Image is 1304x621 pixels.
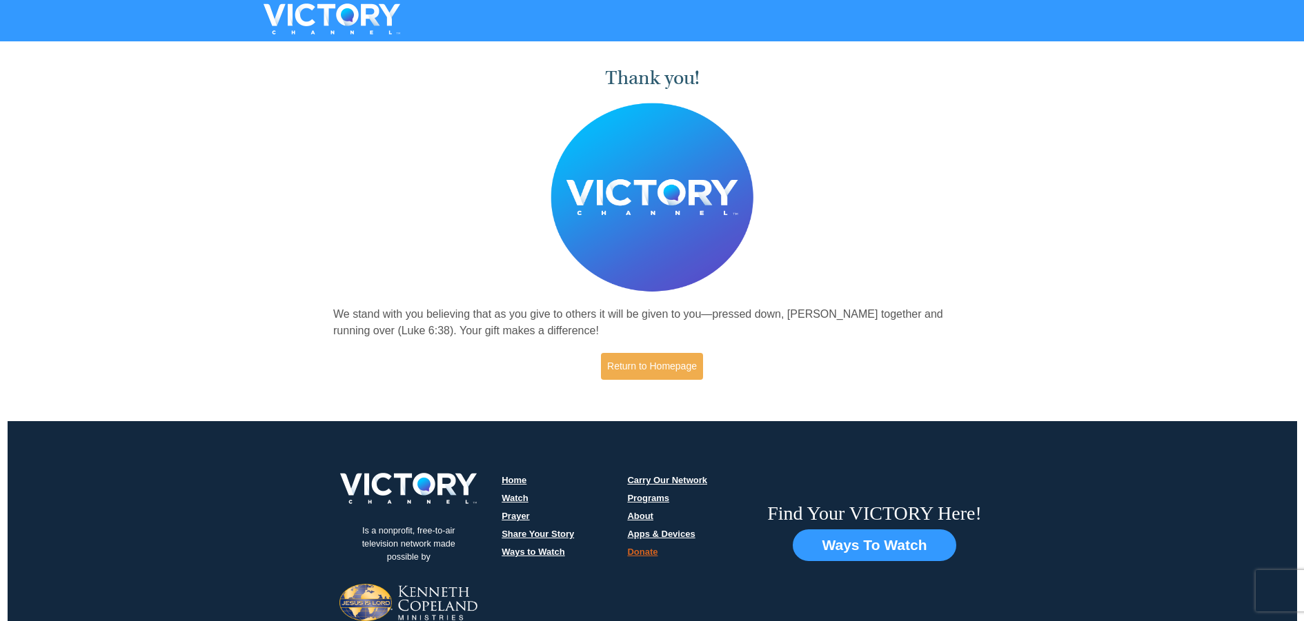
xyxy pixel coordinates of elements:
h1: Thank you! [333,67,971,90]
a: Donate [627,547,658,557]
a: Watch [502,493,528,503]
img: VICTORYTHON - VICTORY Channel [246,3,418,34]
button: Ways To Watch [793,529,956,561]
a: Prayer [502,511,529,521]
h6: Find Your VICTORY Here! [767,502,982,525]
a: Ways to Watch [502,547,565,557]
a: Apps & Devices [627,529,695,539]
img: victory-logo.png [322,473,495,504]
p: We stand with you believing that as you give to others it will be given to you—pressed down, [PER... [333,306,971,339]
a: About [627,511,653,521]
a: Share Your Story [502,529,574,539]
img: Jesus-is-Lord-logo.png [339,584,477,621]
img: Believer's Voice of Victory Network [551,103,754,292]
a: Programs [627,493,669,503]
a: Carry Our Network [627,475,707,485]
a: Return to Homepage [601,353,703,380]
p: Is a nonprofit, free-to-air television network made possible by [339,514,477,574]
a: Home [502,475,526,485]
